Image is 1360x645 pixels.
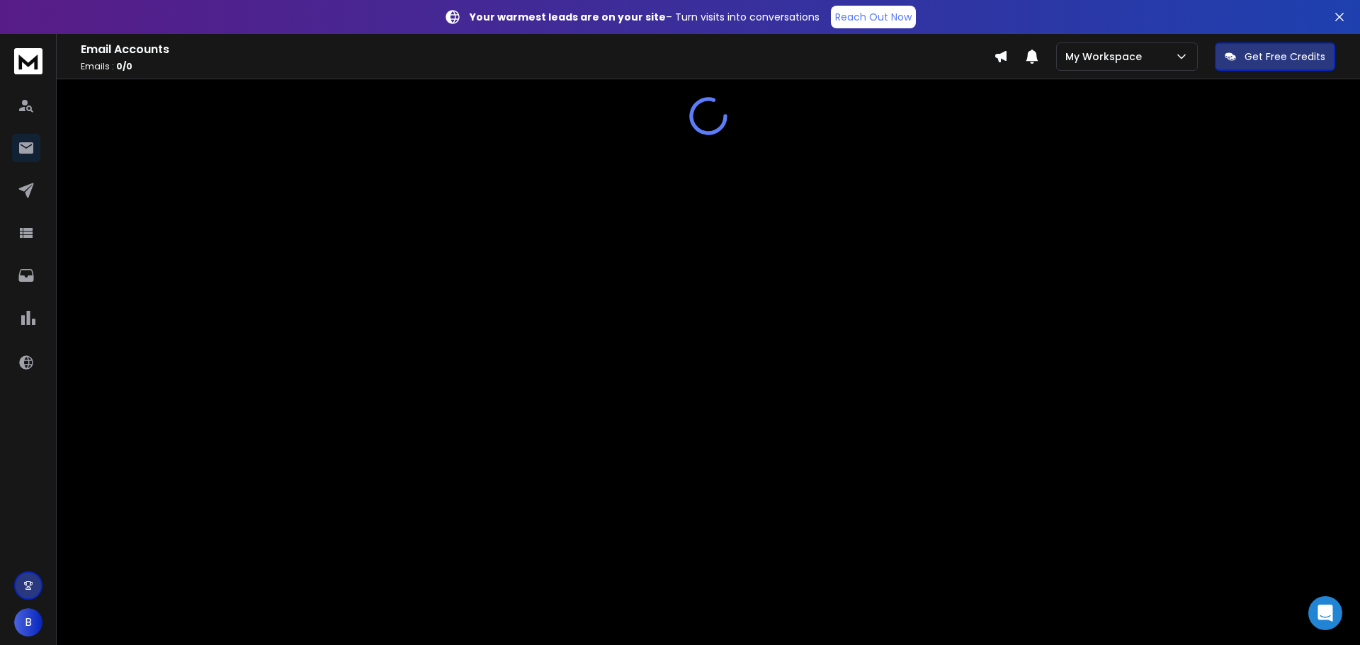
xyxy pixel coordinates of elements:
button: Get Free Credits [1215,42,1335,71]
p: My Workspace [1065,50,1147,64]
a: Reach Out Now [831,6,916,28]
p: Emails : [81,61,994,72]
button: B [14,608,42,637]
p: Get Free Credits [1245,50,1325,64]
p: Reach Out Now [835,10,912,24]
strong: Your warmest leads are on your site [470,10,666,24]
img: logo [14,48,42,74]
span: 0 / 0 [116,60,132,72]
p: – Turn visits into conversations [470,10,820,24]
h1: Email Accounts [81,41,994,58]
div: Open Intercom Messenger [1308,596,1342,630]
